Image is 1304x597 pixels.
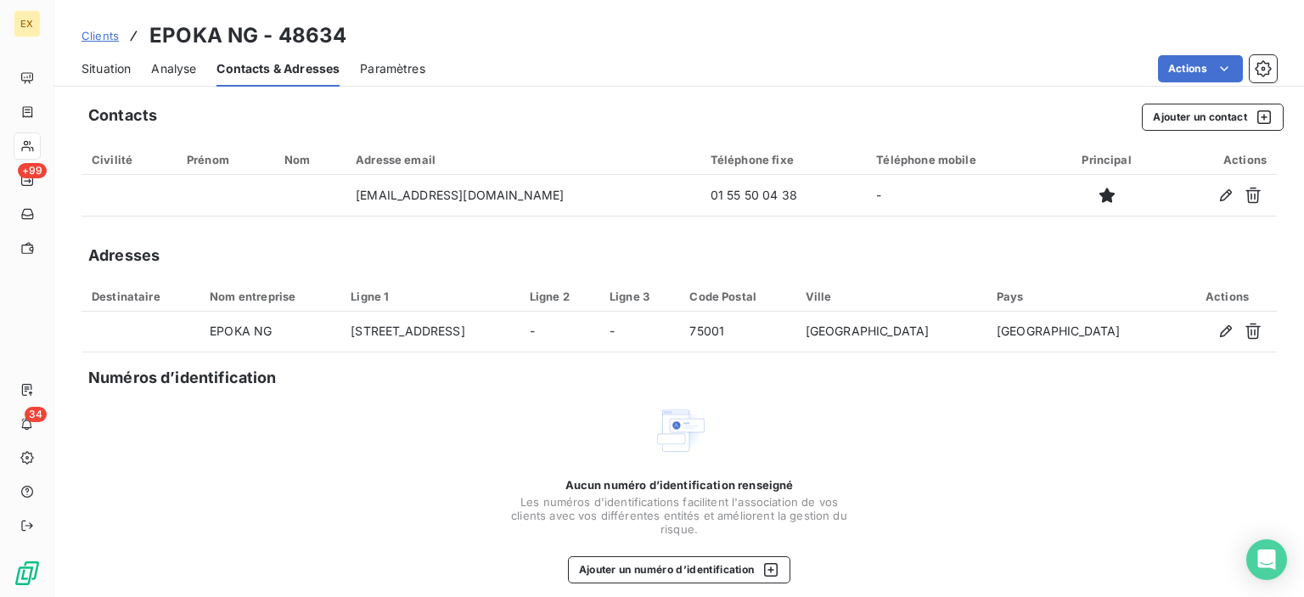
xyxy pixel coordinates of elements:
[210,290,330,303] div: Nom entreprise
[1063,153,1151,166] div: Principal
[1188,290,1267,303] div: Actions
[795,312,986,352] td: [GEOGRAPHIC_DATA]
[1246,539,1287,580] div: Open Intercom Messenger
[88,366,277,390] h5: Numéros d’identification
[568,556,791,583] button: Ajouter un numéro d’identification
[14,10,41,37] div: EX
[81,60,131,77] span: Situation
[187,153,264,166] div: Prénom
[679,312,795,352] td: 75001
[92,153,166,166] div: Civilité
[876,153,1042,166] div: Téléphone mobile
[700,175,867,216] td: 01 55 50 04 38
[1142,104,1284,131] button: Ajouter un contact
[216,60,340,77] span: Contacts & Adresses
[1158,55,1243,82] button: Actions
[599,312,679,352] td: -
[18,163,47,178] span: +99
[986,312,1178,352] td: [GEOGRAPHIC_DATA]
[92,290,189,303] div: Destinataire
[520,312,599,352] td: -
[866,175,1052,216] td: -
[14,560,41,587] img: Logo LeanPay
[530,290,589,303] div: Ligne 2
[356,153,690,166] div: Adresse email
[1171,153,1267,166] div: Actions
[151,60,196,77] span: Analyse
[652,403,706,458] img: Empty state
[610,290,669,303] div: Ligne 3
[360,60,425,77] span: Paramètres
[689,290,784,303] div: Code Postal
[200,312,340,352] td: EPOKA NG
[340,312,519,352] td: [STREET_ADDRESS]
[509,495,849,536] span: Les numéros d'identifications facilitent l'association de vos clients avec vos différentes entité...
[88,104,157,127] h5: Contacts
[997,290,1167,303] div: Pays
[806,290,976,303] div: Ville
[81,29,119,42] span: Clients
[565,478,794,492] span: Aucun numéro d’identification renseigné
[149,20,346,51] h3: EPOKA NG - 48634
[351,290,509,303] div: Ligne 1
[711,153,857,166] div: Téléphone fixe
[346,175,700,216] td: [EMAIL_ADDRESS][DOMAIN_NAME]
[284,153,335,166] div: Nom
[25,407,47,422] span: 34
[88,244,160,268] h5: Adresses
[81,27,119,44] a: Clients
